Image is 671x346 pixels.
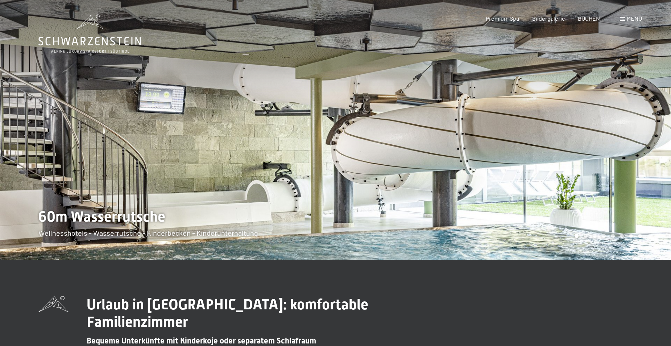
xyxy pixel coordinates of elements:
a: BUCHEN [578,15,600,22]
span: Menü [627,15,642,22]
div: Carousel Page 4 [602,234,606,238]
div: Carousel Page 2 [584,234,588,238]
div: Carousel Page 3 [593,234,597,238]
div: Carousel Page 5 [611,234,615,238]
div: Carousel Page 8 [638,234,642,238]
div: Carousel Pagination [572,234,642,238]
div: Carousel Page 1 (Current Slide) [575,234,579,238]
a: Premium Spa [486,15,519,22]
div: Carousel Page 7 [629,234,633,238]
div: Carousel Page 6 [620,234,624,238]
span: Urlaub in [GEOGRAPHIC_DATA]: komfortable Familienzimmer [87,296,368,330]
span: Bequeme Unterkünfte mit Kinderkoje oder separatem Schlafraum [87,336,316,345]
a: Bildergalerie [532,15,565,22]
